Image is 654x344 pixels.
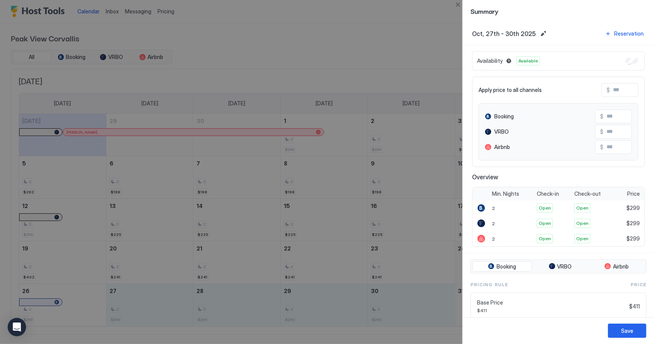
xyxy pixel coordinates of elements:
span: Price [627,190,640,197]
span: VRBO [557,263,572,270]
span: Check-out [574,190,601,197]
span: Pricing Rule [470,281,508,288]
span: Min. Nights [492,190,519,197]
button: Airbnb [589,261,644,272]
span: $411 [477,308,626,313]
span: Base Price [477,299,626,306]
span: $299 [626,235,640,242]
button: Edit date range [539,29,548,38]
span: Open [576,220,588,227]
span: 2 [492,205,495,211]
span: Airbnb [494,144,510,151]
button: VRBO [533,261,588,272]
span: Overview [472,173,645,181]
div: Open Intercom Messenger [8,318,26,336]
span: Available [518,57,538,64]
button: Booking [472,261,532,272]
div: Reservation [614,29,644,38]
span: Booking [497,263,516,270]
div: tab-group [470,259,646,274]
span: $ [606,87,610,93]
span: $ [600,128,603,135]
span: $ [600,144,603,151]
span: $411 [629,303,640,310]
span: Summary [470,6,646,16]
span: Price [631,281,646,288]
span: Open [539,235,551,242]
span: 2 [492,221,495,226]
div: Save [621,327,633,335]
button: Save [608,324,646,338]
button: Blocked dates override all pricing rules and remain unavailable until manually unblocked [504,56,513,66]
span: Apply price to all channels [479,87,542,93]
span: Airbnb [613,263,629,270]
button: Reservation [604,28,645,39]
span: Oct, 27th - 30th 2025 [472,30,536,38]
span: Open [576,235,588,242]
span: $299 [626,205,640,211]
span: Check-in [537,190,559,197]
span: 2 [492,236,495,242]
span: Availability [477,57,503,64]
span: VRBO [494,128,509,135]
span: Open [576,205,588,211]
span: Open [539,205,551,211]
span: $ [600,113,603,120]
span: $299 [626,220,640,227]
span: Open [539,220,551,227]
span: Booking [494,113,514,120]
